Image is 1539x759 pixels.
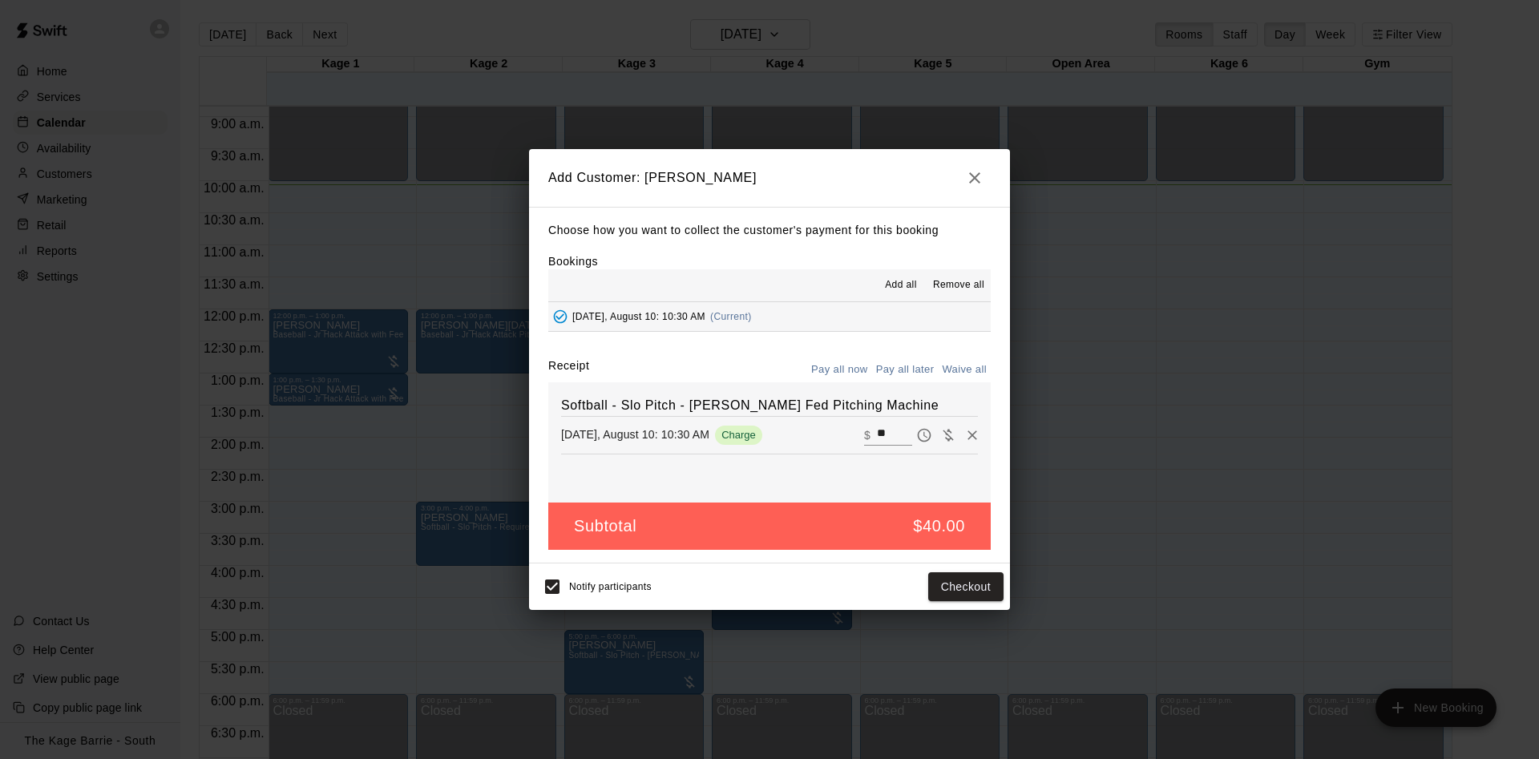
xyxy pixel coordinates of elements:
button: Remove all [927,273,991,298]
button: Checkout [928,572,1004,602]
span: Notify participants [569,581,652,592]
button: Waive all [938,357,991,382]
button: Pay all now [807,357,872,382]
span: [DATE], August 10: 10:30 AM [572,311,705,322]
label: Receipt [548,357,589,382]
h6: Softball - Slo Pitch - [PERSON_NAME] Fed Pitching Machine [561,395,978,416]
button: Remove [960,423,984,447]
span: Pay later [912,427,936,441]
button: Added - Collect Payment [548,305,572,329]
p: [DATE], August 10: 10:30 AM [561,426,709,442]
label: Bookings [548,255,598,268]
span: Waive payment [936,427,960,441]
button: Pay all later [872,357,939,382]
button: Add all [875,273,927,298]
button: Added - Collect Payment[DATE], August 10: 10:30 AM(Current) [548,302,991,332]
p: Choose how you want to collect the customer's payment for this booking [548,220,991,240]
h5: $40.00 [913,515,965,537]
span: Add all [885,277,917,293]
span: Remove all [933,277,984,293]
span: (Current) [710,311,752,322]
p: $ [864,427,870,443]
h5: Subtotal [574,515,636,537]
span: Charge [715,429,762,441]
h2: Add Customer: [PERSON_NAME] [529,149,1010,207]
